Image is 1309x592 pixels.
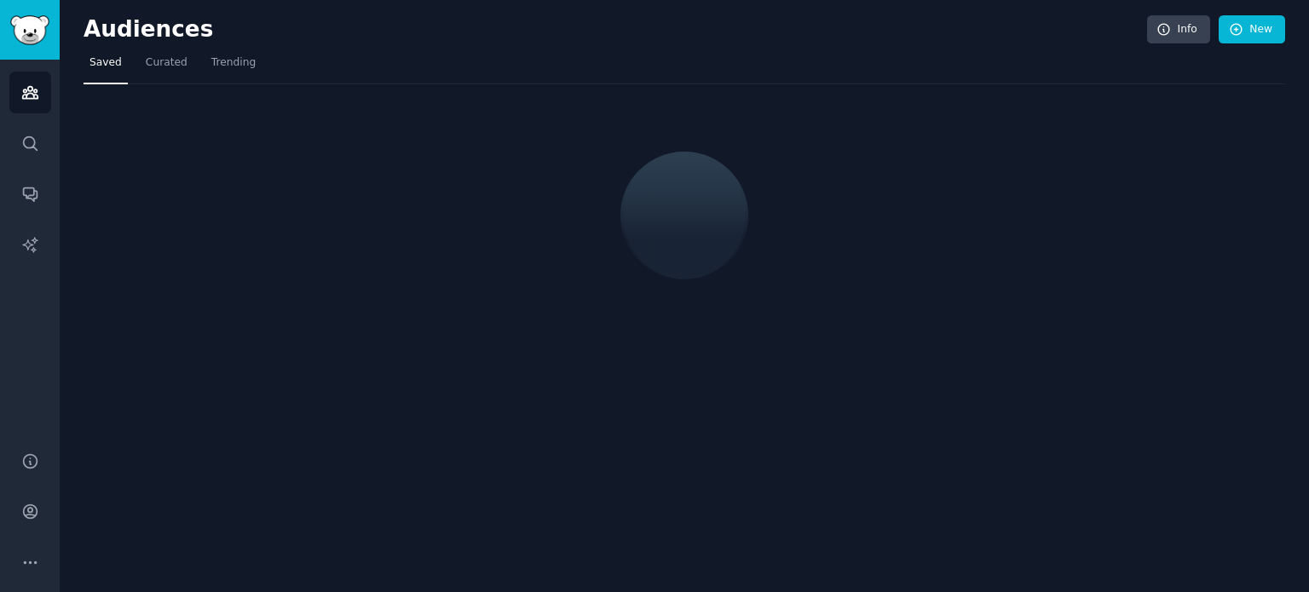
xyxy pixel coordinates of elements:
[84,16,1147,43] h2: Audiences
[10,15,49,45] img: GummySearch logo
[1147,15,1210,44] a: Info
[84,49,128,84] a: Saved
[89,55,122,71] span: Saved
[146,55,187,71] span: Curated
[140,49,193,84] a: Curated
[1219,15,1285,44] a: New
[211,55,256,71] span: Trending
[205,49,262,84] a: Trending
